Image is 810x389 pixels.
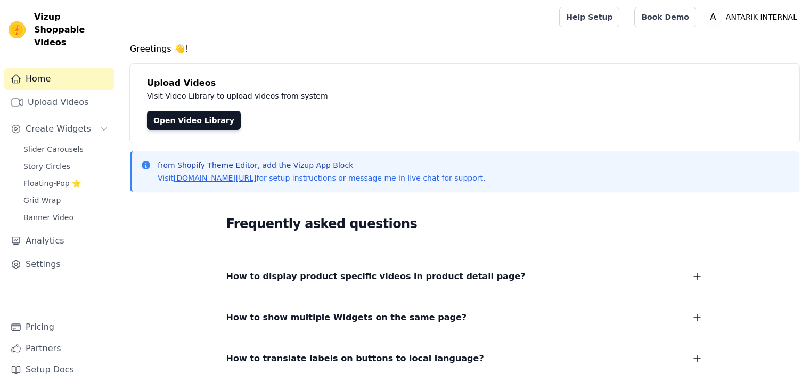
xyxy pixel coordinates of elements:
[9,21,26,38] img: Vizup
[705,7,801,27] button: A ANTARIK INTERNAL
[4,230,114,252] a: Analytics
[147,77,782,90] h4: Upload Videos
[158,173,485,183] p: Visit for setup instructions or message me in live chat for support.
[17,210,114,225] a: Banner Video
[17,176,114,191] a: Floating-Pop ⭐
[226,351,484,366] span: How to translate labels on buttons to local language?
[226,310,467,325] span: How to show multiple Widgets on the same page?
[559,7,619,27] a: Help Setup
[23,144,84,155] span: Slider Carousels
[634,7,696,27] a: Book Demo
[17,193,114,208] a: Grid Wrap
[226,213,703,234] h2: Frequently asked questions
[26,123,91,135] span: Create Widgets
[23,195,61,206] span: Grid Wrap
[4,254,114,275] a: Settings
[130,43,799,55] h4: Greetings 👋!
[17,142,114,157] a: Slider Carousels
[226,269,703,284] button: How to display product specific videos in product detail page?
[4,92,114,113] a: Upload Videos
[23,161,70,172] span: Story Circles
[226,310,703,325] button: How to show multiple Widgets on the same page?
[147,111,241,130] a: Open Video Library
[174,174,257,182] a: [DOMAIN_NAME][URL]
[4,118,114,140] button: Create Widgets
[722,7,801,27] p: ANTARIK INTERNAL
[23,178,81,189] span: Floating-Pop ⭐
[23,212,73,223] span: Banner Video
[17,159,114,174] a: Story Circles
[147,90,624,102] p: Visit Video Library to upload videos from system
[226,269,526,284] span: How to display product specific videos in product detail page?
[4,68,114,90] a: Home
[710,12,716,22] text: A
[226,351,703,366] button: How to translate labels on buttons to local language?
[4,317,114,338] a: Pricing
[4,338,114,359] a: Partners
[4,359,114,380] a: Setup Docs
[158,160,485,171] p: from Shopify Theme Editor, add the Vizup App Block
[34,11,110,49] span: Vizup Shoppable Videos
